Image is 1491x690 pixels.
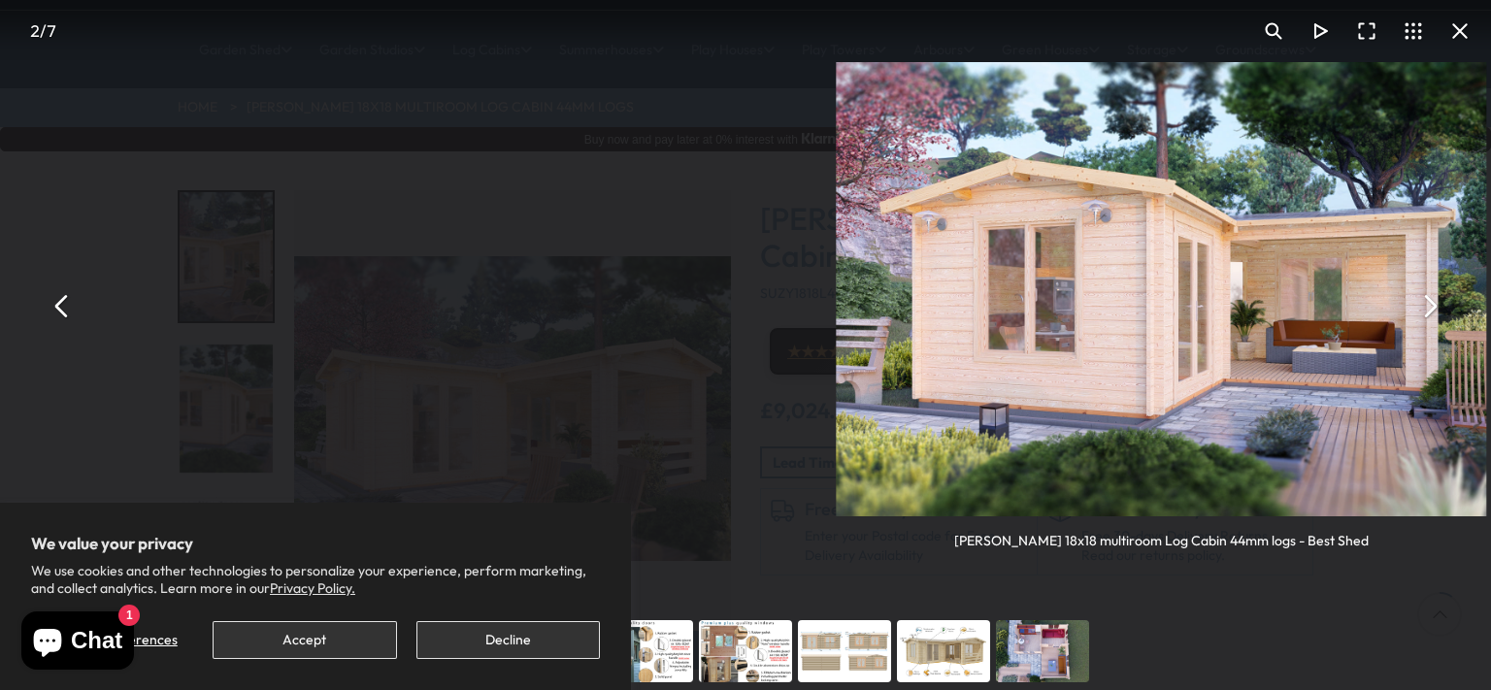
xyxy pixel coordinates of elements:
[39,283,85,330] button: Previous
[213,621,396,659] button: Accept
[954,516,1369,550] div: [PERSON_NAME] 18x18 multiroom Log Cabin 44mm logs - Best Shed
[31,562,600,597] p: We use cookies and other technologies to personalize your experience, perform marketing, and coll...
[31,534,600,553] h2: We value your privacy
[16,611,140,674] inbox-online-store-chat: Shopify online store chat
[47,20,56,41] span: 7
[8,8,78,54] div: /
[1390,8,1437,54] button: Toggle thumbnails
[30,20,40,41] span: 2
[1437,8,1483,54] button: Close
[1250,8,1297,54] button: Toggle zoom level
[1406,283,1452,330] button: Next
[270,579,355,597] a: Privacy Policy.
[416,621,600,659] button: Decline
